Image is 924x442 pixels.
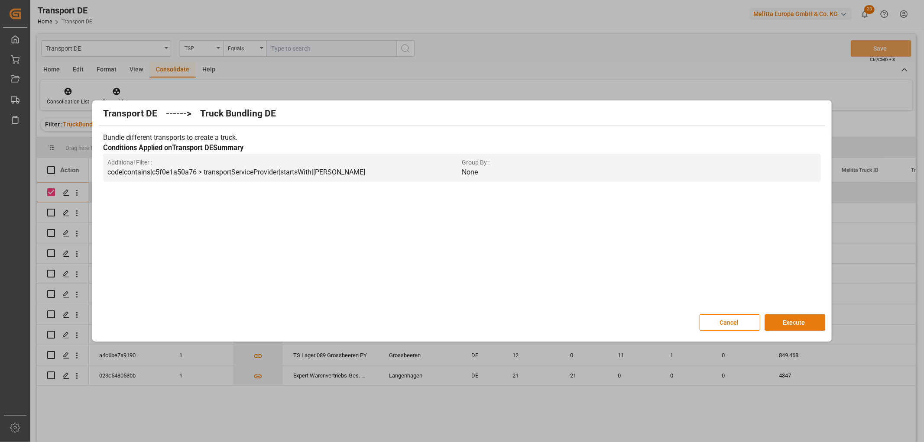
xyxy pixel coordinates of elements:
p: Bundle different transports to create a truck. [103,132,820,143]
span: Group By : [462,158,816,167]
h2: Truck Bundling DE [200,107,276,121]
span: Additional Filter : [107,158,462,167]
p: None [462,167,816,177]
h2: ------> [166,107,191,121]
p: code|contains|c5f0e1a50a76 > transportServiceProvider|startsWith|[PERSON_NAME] [107,167,462,177]
button: Cancel [700,314,760,331]
h3: Conditions Applied on Transport DE Summary [103,143,820,154]
button: Execute [765,314,825,331]
h2: Transport DE [103,107,157,121]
